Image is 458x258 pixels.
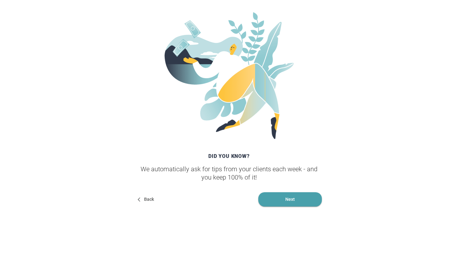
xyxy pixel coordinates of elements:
img: So Colse [164,12,294,139]
div: We automatically ask for tips from your clients each week - and you keep 100% of it! [134,165,324,181]
button: Back [136,192,156,207]
button: Next [258,192,322,207]
div: Did you know? [134,150,324,162]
